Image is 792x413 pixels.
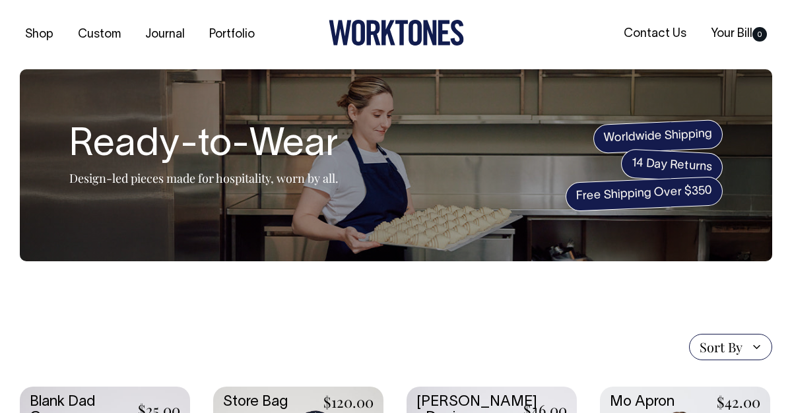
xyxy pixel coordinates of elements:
span: Worldwide Shipping [593,119,723,154]
a: Your Bill0 [706,23,772,45]
h1: Ready-to-Wear [69,125,339,167]
a: Journal [140,24,190,46]
span: Sort By [700,339,742,355]
a: Contact Us [618,23,692,45]
p: Design-led pieces made for hospitality, worn by all. [69,170,339,186]
a: Custom [73,24,126,46]
a: Portfolio [204,24,260,46]
span: Free Shipping Over $350 [565,176,723,212]
a: Shop [20,24,59,46]
span: 14 Day Returns [620,148,723,183]
span: 0 [752,27,767,42]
